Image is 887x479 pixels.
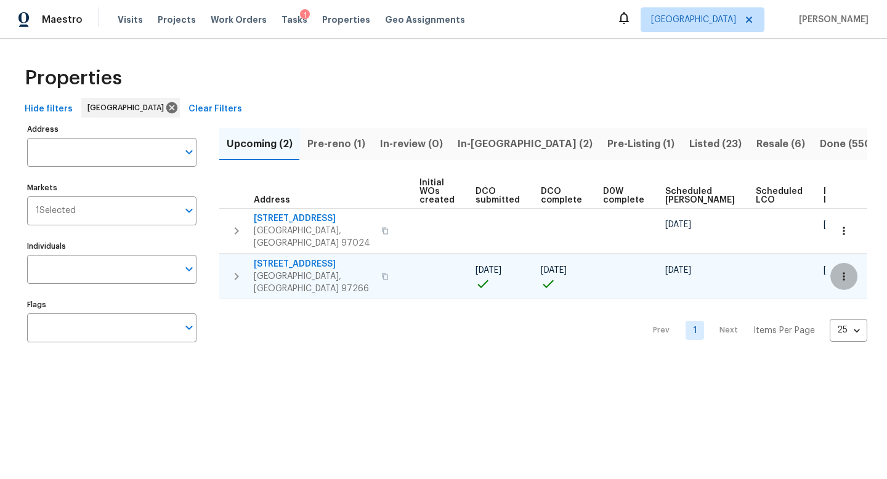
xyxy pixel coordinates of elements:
span: [GEOGRAPHIC_DATA] [651,14,736,26]
span: Listed (23) [689,135,742,153]
label: Address [27,126,196,133]
span: Properties [322,14,370,26]
span: [STREET_ADDRESS] [254,258,374,270]
span: Tasks [281,15,307,24]
span: Ready Date [824,187,851,204]
button: Open [180,202,198,219]
span: Clear Filters [188,102,242,117]
label: Markets [27,184,196,191]
nav: Pagination Navigation [641,307,867,355]
p: Items Per Page [753,324,815,337]
span: [DATE] [665,266,691,275]
span: Upcoming (2) [227,135,293,153]
button: Open [180,143,198,161]
span: [PERSON_NAME] [794,14,869,26]
span: Scheduled LCO [756,187,803,204]
span: [DATE] [824,266,849,275]
span: 1 Selected [36,206,76,216]
div: [GEOGRAPHIC_DATA] [81,98,180,118]
span: Work Orders [211,14,267,26]
button: Open [180,319,198,336]
span: [GEOGRAPHIC_DATA], [GEOGRAPHIC_DATA] 97024 [254,225,374,249]
span: [STREET_ADDRESS] [254,212,374,225]
span: Visits [118,14,143,26]
span: In-[GEOGRAPHIC_DATA] (2) [458,135,593,153]
span: Properties [25,72,122,84]
span: Projects [158,14,196,26]
span: Hide filters [25,102,73,117]
span: [DATE] [541,266,567,275]
span: [GEOGRAPHIC_DATA], [GEOGRAPHIC_DATA] 97266 [254,270,374,295]
span: [DATE] [476,266,501,275]
button: Open [180,260,198,278]
div: 1 [300,9,310,22]
span: DCO submitted [476,187,520,204]
label: Flags [27,301,196,308]
span: [DATE] [665,220,691,229]
span: D0W complete [603,187,644,204]
button: Hide filters [20,98,78,121]
span: Done (550) [820,135,875,153]
span: Pre-reno (1) [307,135,365,153]
span: Scheduled [PERSON_NAME] [665,187,735,204]
span: Pre-Listing (1) [607,135,674,153]
label: Individuals [27,243,196,250]
span: Initial WOs created [419,179,455,204]
span: Maestro [42,14,83,26]
a: Goto page 1 [686,321,704,340]
span: In-review (0) [380,135,443,153]
button: Clear Filters [184,98,247,121]
span: Resale (6) [756,135,805,153]
span: [GEOGRAPHIC_DATA] [87,102,169,114]
div: 25 [830,314,867,346]
span: [DATE] [824,220,849,229]
span: Address [254,196,290,204]
span: Geo Assignments [385,14,465,26]
span: DCO complete [541,187,582,204]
